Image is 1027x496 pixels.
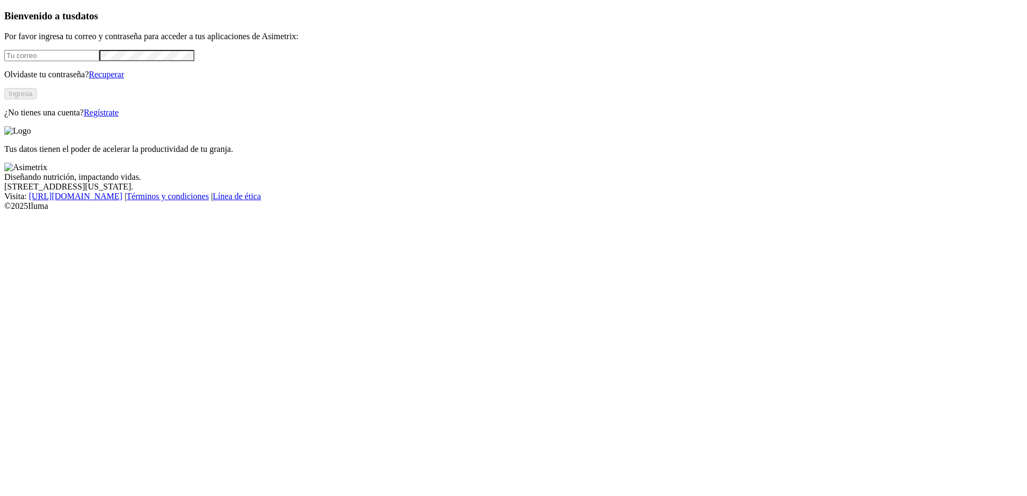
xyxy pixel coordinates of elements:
a: [URL][DOMAIN_NAME] [29,192,122,201]
a: Términos y condiciones [126,192,209,201]
div: Visita : | | [4,192,1023,201]
p: Por favor ingresa tu correo y contraseña para acceder a tus aplicaciones de Asimetrix: [4,32,1023,41]
span: datos [75,10,98,21]
input: Tu correo [4,50,99,61]
div: Diseñando nutrición, impactando vidas. [4,172,1023,182]
div: [STREET_ADDRESS][US_STATE]. [4,182,1023,192]
a: Recuperar [89,70,124,79]
h3: Bienvenido a tus [4,10,1023,22]
p: Olvidaste tu contraseña? [4,70,1023,79]
a: Línea de ética [213,192,261,201]
p: Tus datos tienen el poder de acelerar la productividad de tu granja. [4,144,1023,154]
p: ¿No tienes una cuenta? [4,108,1023,118]
img: Asimetrix [4,163,47,172]
img: Logo [4,126,31,136]
a: Regístrate [84,108,119,117]
div: © 2025 Iluma [4,201,1023,211]
button: Ingresa [4,88,37,99]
